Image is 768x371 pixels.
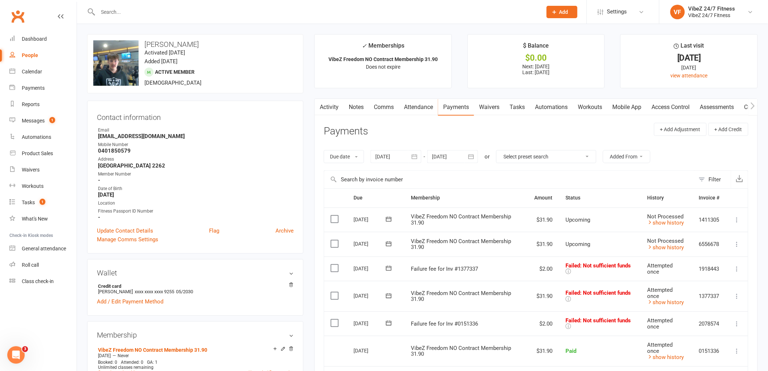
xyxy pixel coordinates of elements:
span: VibeZ Freedom NO Contract Membership 31.90 [411,290,511,303]
div: Workouts [22,183,44,189]
div: [DATE] [627,54,751,62]
strong: [EMAIL_ADDRESS][DOMAIN_NAME] [98,133,294,140]
div: Address [98,156,294,163]
a: view attendance [671,73,708,78]
td: 2078574 [693,311,726,336]
td: $31.90 [528,232,559,257]
div: Email [98,127,294,134]
div: [DATE] [627,64,751,72]
td: 0151336 [693,336,726,366]
div: [DATE] [354,214,387,225]
input: Search by invoice number [324,171,695,188]
div: What's New [22,216,48,222]
span: 3 [22,346,28,352]
a: Roll call [9,257,77,273]
div: [DATE] [354,290,387,301]
a: Payments [438,99,474,116]
div: People [22,52,38,58]
div: [DATE] [354,318,387,329]
span: VibeZ Freedom NO Contract Membership 31.90 [411,238,511,251]
a: Mobile App [608,99,647,116]
span: Not Processed [647,238,683,244]
div: $ Balance [523,41,549,54]
a: Archive [275,226,294,235]
a: Automations [530,99,573,116]
th: Invoice # [693,189,726,207]
a: Attendance [399,99,438,116]
span: Attempted once [647,317,673,330]
span: Does not expire [366,64,400,70]
i: ✓ [362,43,367,49]
span: Failed [566,262,631,269]
time: Added [DATE] [144,58,177,65]
span: Attended: 0 [121,360,143,365]
button: Added From [603,150,650,163]
button: + Add Adjustment [654,123,707,136]
th: Membership [404,189,528,207]
span: Upcoming [566,241,591,247]
a: Update Contact Details [97,226,153,235]
time: Activated [DATE] [144,49,185,56]
div: VF [670,5,685,19]
strong: VibeZ Freedom NO Contract Membership 31.90 [328,56,438,62]
div: VibeZ 24/7 Fitness [689,12,735,19]
a: Assessments [695,99,739,116]
h3: Payments [324,126,368,137]
span: [DEMOGRAPHIC_DATA] [144,80,201,86]
div: Roll call [22,262,39,268]
a: Access Control [647,99,695,116]
a: show history [647,219,684,226]
span: [DATE] [98,353,111,358]
th: Amount [528,189,559,207]
div: Dashboard [22,36,47,42]
a: Manage Comms Settings [97,235,158,244]
div: Mobile Number [98,141,294,148]
div: Class check-in [22,278,54,284]
div: Automations [22,134,51,140]
button: Filter [695,171,731,188]
div: $0.00 [474,54,598,62]
h3: Wallet [97,269,294,277]
div: Fitness Passport ID Number [98,208,294,215]
span: xxxx xxxx xxxx 9255 [135,289,174,294]
h3: Contact information [97,110,294,121]
h3: [PERSON_NAME] [93,40,297,48]
a: Product Sales [9,145,77,162]
span: : Not sufficient funds [580,262,631,269]
strong: Credit card [98,283,290,289]
a: Workouts [573,99,608,116]
a: Payments [9,80,77,96]
span: : Not sufficient funds [580,317,631,324]
div: Filter [709,175,721,184]
div: Calendar [22,69,42,74]
div: Location [98,200,294,207]
a: Messages 1 [9,113,77,129]
td: $2.00 [528,311,559,336]
a: Workouts [9,178,77,194]
a: Reports [9,96,77,113]
span: Failure fee for Inv #1377337 [411,266,478,272]
div: [DATE] [354,238,387,249]
strong: - [98,214,294,221]
div: Messages [22,118,45,124]
span: Unlimited classes remaining [98,365,154,370]
a: Notes [344,99,369,116]
td: 1918443 [693,257,726,281]
span: Booked: 0 [98,360,117,365]
a: Waivers [474,99,504,116]
p: Next: [DATE] Last: [DATE] [474,64,598,75]
span: 1 [40,199,45,205]
td: 1411305 [693,207,726,232]
a: Automations [9,129,77,145]
iframe: Intercom live chat [7,346,25,364]
strong: - [98,177,294,184]
td: $2.00 [528,257,559,281]
a: Waivers [9,162,77,178]
div: Waivers [22,167,40,173]
span: Failure fee for Inv #0151336 [411,320,478,327]
span: Add [559,9,568,15]
li: [PERSON_NAME] [97,282,294,295]
td: 6556678 [693,232,726,257]
span: Failed [566,290,631,296]
th: Due [347,189,404,207]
